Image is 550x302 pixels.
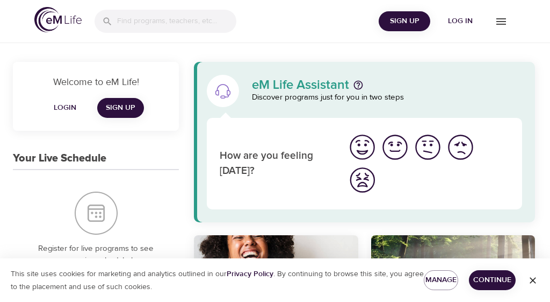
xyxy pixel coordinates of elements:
button: Log in [435,11,486,31]
img: great [348,132,377,162]
input: Find programs, teachers, etc... [117,10,236,33]
button: Sign Up [379,11,430,31]
span: Continue [477,273,507,287]
p: Welcome to eM Life! [26,75,166,89]
img: worst [348,165,377,195]
button: I'm feeling great [346,131,379,164]
span: Sign Up [383,15,426,28]
button: Continue [469,270,516,290]
img: good [380,132,410,162]
p: How are you feeling [DATE]? [220,149,332,179]
button: I'm feeling worst [346,164,379,196]
span: Login [52,101,78,115]
img: logo [34,7,82,32]
a: Privacy Policy [227,269,273,279]
button: Login [48,98,82,118]
p: Register for live programs to see your upcoming schedule here. [34,243,157,267]
span: Log in [439,15,482,28]
p: eM Life Assistant [252,79,349,92]
button: Manage [424,270,458,290]
h3: Your Live Schedule [13,152,106,165]
img: bad [446,132,475,162]
button: I'm feeling bad [444,131,477,164]
a: Sign Up [97,98,144,118]
button: menu [486,6,516,36]
img: eM Life Assistant [214,82,231,100]
img: Your Live Schedule [75,192,118,235]
button: I'm feeling good [379,131,411,164]
img: ok [413,132,443,162]
span: Manage [432,273,450,287]
p: Discover programs just for you in two steps [252,92,522,104]
span: Sign Up [106,101,135,115]
button: I'm feeling ok [411,131,444,164]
